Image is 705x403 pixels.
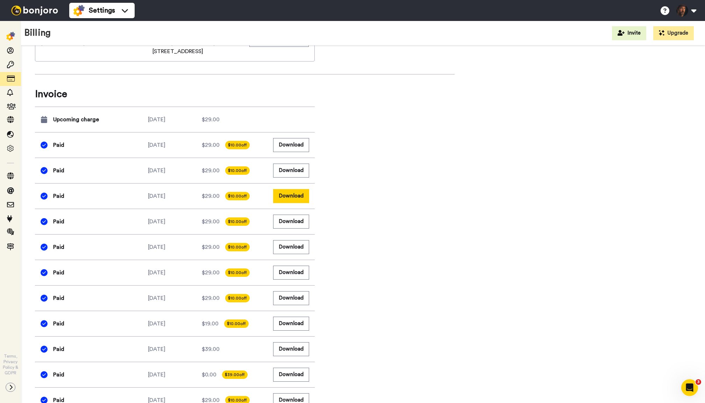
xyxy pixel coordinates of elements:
span: C/ rev. [PERSON_NAME][STREET_ADDRESS] [152,39,242,56]
div: [DATE] [148,166,202,175]
div: [DATE] [148,192,202,200]
button: Download [273,189,309,203]
span: Paid [53,166,64,175]
span: $10.00 off [225,243,250,251]
button: Download [273,317,309,330]
span: $0.00 [202,370,216,379]
span: $39.00 [202,345,220,353]
button: Download [273,240,309,254]
img: bj-logo-header-white.svg [8,6,61,15]
div: [DATE] [148,141,202,149]
span: Invoice [35,87,315,101]
span: $19.00 [202,319,219,328]
span: Paid [53,243,64,251]
span: $29.00 [202,141,220,149]
span: $29.00 [202,294,220,302]
span: 3 [696,379,701,385]
button: Download [273,266,309,279]
img: settings-colored.svg [73,5,85,16]
div: [DATE] [148,345,202,353]
span: Settings [89,6,115,15]
span: Paid [53,294,64,302]
span: $10.00 off [225,217,250,226]
h1: Billing [24,28,51,38]
div: [DATE] [148,115,202,124]
button: Download [273,291,309,305]
span: $10.00 off [225,294,250,302]
span: $29.00 [202,192,220,200]
span: $29.00 [202,268,220,277]
span: Paid [53,345,64,353]
span: Paid [53,370,64,379]
span: $29.00 [202,217,220,226]
span: Paid [53,192,64,200]
div: [DATE] [148,294,202,302]
button: Download [273,215,309,228]
button: Upgrade [653,26,694,40]
span: $10.00 off [225,192,250,200]
span: $29.00 [202,243,220,251]
span: $10.00 off [225,141,250,149]
span: Upcoming charge [53,115,99,124]
div: [DATE] [148,243,202,251]
span: $10.00 off [225,166,250,175]
button: Download [273,138,309,152]
span: Paid [53,268,64,277]
div: [DATE] [148,268,202,277]
span: Paid [53,319,64,328]
span: $39.00 off [222,370,248,379]
img: settings-colored.svg [6,32,15,41]
div: [DATE] [148,319,202,328]
span: $10.00 off [224,319,249,328]
button: Download [273,368,309,381]
button: Download [273,164,309,177]
span: Paid [53,217,64,226]
iframe: Intercom live chat [681,379,698,396]
span: Paid [53,141,64,149]
button: Download [273,342,309,356]
button: Invite [612,26,646,40]
div: [DATE] [148,217,202,226]
span: $10.00 off [225,268,250,277]
div: [DATE] [148,370,202,379]
span: $29.00 [202,166,220,175]
div: $29.00 [202,115,256,124]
